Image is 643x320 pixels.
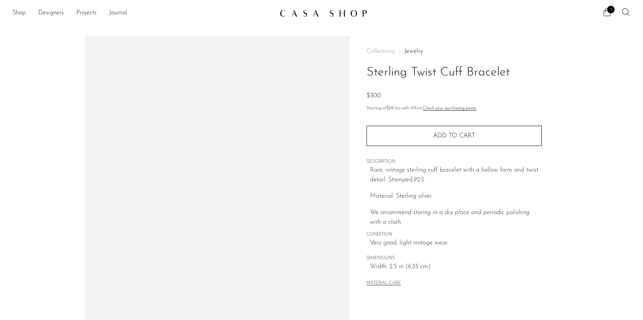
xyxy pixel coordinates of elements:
p: Material: Sterling silver. [370,192,542,202]
em: 925. [414,177,425,183]
nav: Desktop navigation [12,7,273,20]
span: CONDITION [366,231,542,238]
h1: Sterling Twist Cuff Bracelet [366,63,542,83]
span: 5 [607,6,615,13]
span: $28 [386,106,393,111]
p: Rare, vintage sterling cuff bracelet with a hollow form and twist detail. Stamped, [370,165,542,185]
a: Check your purchasing power - Learn more about Affirm Financing (opens in modal) [423,106,477,111]
a: Journal [109,8,127,18]
a: Shop [12,8,26,18]
nav: Breadcrumbs [366,48,542,55]
span: $300 [366,93,381,99]
button: MATERIAL CARE [366,281,401,287]
a: Projects [76,8,97,18]
a: Jewelry [404,48,423,55]
span: Collections [366,48,395,55]
p: Starting at /mo with Affirm. [366,105,542,112]
button: Add to cart [366,126,542,146]
ul: NEW HEADER MENU [12,7,273,20]
span: Very good; light vintage wear. [370,238,542,248]
span: DESCRIPTION [366,158,542,165]
a: Designers [38,8,64,18]
span: Add to cart [433,133,475,139]
span: Width: 2.5 in (6.35 cm) [370,262,542,272]
i: We recommend storing in a dry place and periodic polishing with a cloth. [370,209,530,226]
span: DIMENSIONS [366,255,542,262]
